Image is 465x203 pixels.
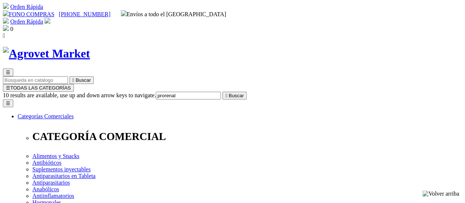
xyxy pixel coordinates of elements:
span: ☰ [6,85,10,91]
a: Orden Rápida [10,4,43,10]
i:  [3,32,5,39]
a: FONO COMPRAS [3,11,54,17]
i:  [72,77,74,83]
input: Buscar [3,76,68,84]
a: [PHONE_NUMBER] [59,11,110,17]
img: delivery-truck.svg [121,10,127,16]
input: Buscar [156,92,221,99]
img: Volver arriba [422,190,459,197]
span: 10 results are available, use up and down arrow keys to navigate. [3,92,156,98]
img: shopping-cart.svg [3,18,9,24]
img: user.svg [44,18,50,24]
i:  [225,93,227,98]
img: shopping-bag.svg [3,25,9,31]
button:  Buscar [222,92,247,99]
a: Categorías Comerciales [18,113,74,119]
button:  Buscar [69,76,94,84]
span: ☰ [6,70,10,75]
button: ☰TODAS LAS CATEGORÍAS [3,84,74,92]
img: Agrovet Market [3,47,90,60]
a: Orden Rápida [10,18,43,25]
img: shopping-cart.svg [3,3,9,9]
p: CATEGORÍA COMERCIAL [32,130,462,143]
span: 0 [10,26,13,32]
button: ☰ [3,69,13,76]
span: Buscar [76,77,91,83]
button: ☰ [3,99,13,107]
span: Buscar [229,93,244,98]
iframe: Brevo live chat [4,123,127,199]
a: Acceda a su cuenta de cliente [44,18,50,25]
span: Envíos a todo el [GEOGRAPHIC_DATA] [121,11,226,17]
img: phone.svg [3,10,9,16]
